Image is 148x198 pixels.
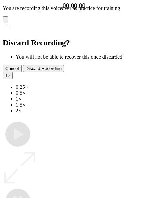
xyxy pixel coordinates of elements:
span: 1 [5,73,8,78]
li: 1.5× [16,102,145,108]
li: 0.5× [16,90,145,96]
li: 2× [16,108,145,114]
p: You are recording this voiceover as practice for training [3,5,145,11]
a: 00:00:00 [63,2,85,9]
button: Discard Recording [23,65,64,72]
li: 0.25× [16,84,145,90]
li: You will not be able to recover this once discarded. [16,54,145,60]
li: 1× [16,96,145,102]
h2: Discard Recording? [3,38,145,47]
button: Cancel [3,65,22,72]
button: 1× [3,72,13,79]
